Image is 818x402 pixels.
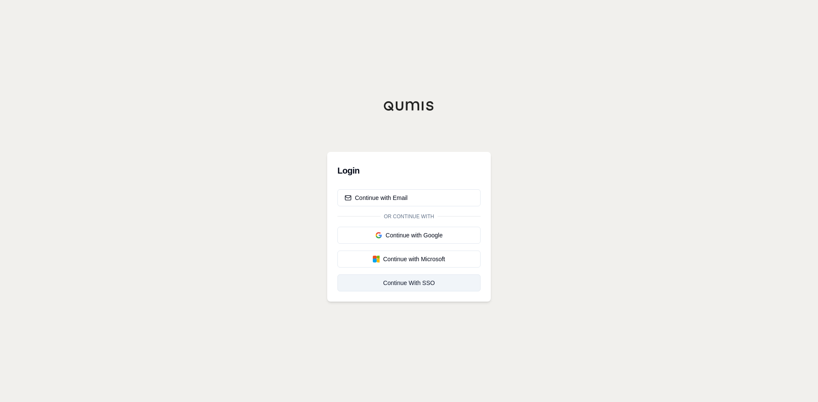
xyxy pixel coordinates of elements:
div: Continue With SSO [345,279,473,287]
a: Continue With SSO [337,274,481,291]
div: Continue with Email [345,194,408,202]
button: Continue with Email [337,189,481,206]
div: Continue with Google [345,231,473,239]
span: Or continue with [380,213,438,220]
button: Continue with Microsoft [337,251,481,268]
div: Continue with Microsoft [345,255,473,263]
button: Continue with Google [337,227,481,244]
img: Qumis [383,101,435,111]
h3: Login [337,162,481,179]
